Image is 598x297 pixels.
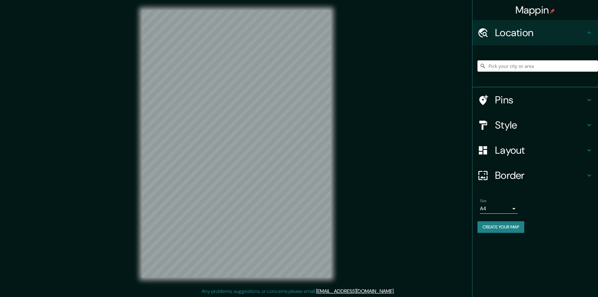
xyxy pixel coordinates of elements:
[472,87,598,113] div: Pins
[480,204,518,214] div: A4
[495,119,585,131] h4: Style
[472,163,598,188] div: Border
[515,4,555,16] h4: Mappin
[472,20,598,45] div: Location
[495,94,585,106] h4: Pins
[477,60,598,72] input: Pick your city or area
[395,288,396,295] div: .
[316,288,394,294] a: [EMAIL_ADDRESS][DOMAIN_NAME]
[495,26,585,39] h4: Location
[472,113,598,138] div: Style
[396,288,397,295] div: .
[142,10,331,278] canvas: Map
[472,138,598,163] div: Layout
[480,198,487,204] label: Size
[495,169,585,182] h4: Border
[202,288,395,295] p: Any problems, suggestions, or concerns please email .
[495,144,585,157] h4: Layout
[550,8,555,14] img: pin-icon.png
[477,221,524,233] button: Create your map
